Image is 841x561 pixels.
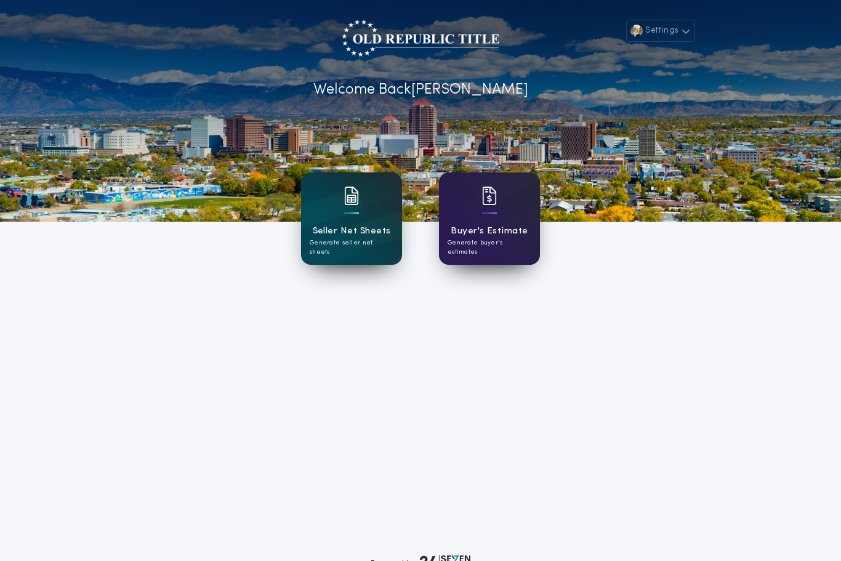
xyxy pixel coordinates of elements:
[344,187,359,205] img: card icon
[626,20,695,42] button: Settings
[313,224,391,238] h1: Seller Net Sheets
[482,187,497,205] img: card icon
[313,79,528,101] p: Welcome Back [PERSON_NAME]
[342,20,499,57] img: account-logo
[630,25,643,37] img: user avatar
[451,224,528,238] h1: Buyer's Estimate
[301,172,402,265] a: card iconSeller Net SheetsGenerate seller net sheets
[448,238,531,257] p: Generate buyer's estimates
[310,238,393,257] p: Generate seller net sheets
[439,172,540,265] a: card iconBuyer's EstimateGenerate buyer's estimates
